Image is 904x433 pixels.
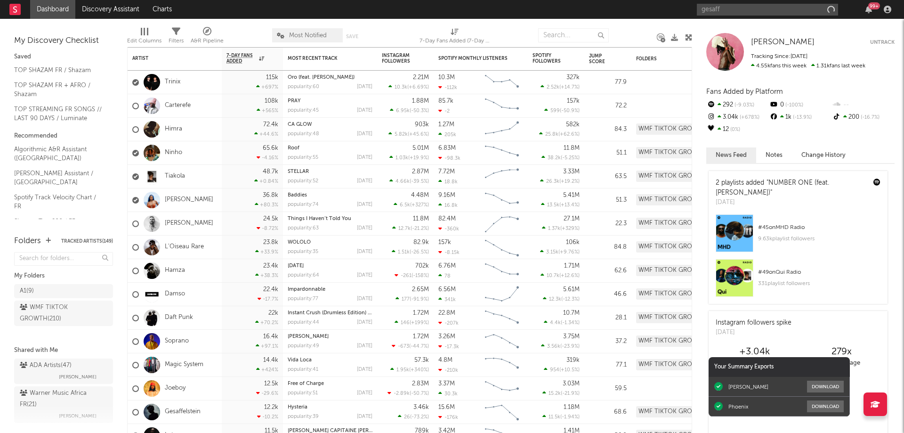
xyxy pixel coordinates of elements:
[438,155,460,161] div: -98.3k
[288,193,372,198] div: Baddies
[481,306,523,330] svg: Chart title
[14,301,113,326] a: WMF TIKTOK GROWTH(210)
[706,111,769,123] div: 3.04k
[20,302,86,325] div: WMF TIKTOK GROWTH ( 210 )
[226,53,257,64] span: 7-Day Fans Added
[729,127,740,132] span: 0 %
[14,80,104,99] a: TOP SHAZAM FR + AFRO / Shazam
[411,108,428,114] span: -50.3 %
[132,56,203,61] div: Artist
[288,240,311,245] a: WOLOLO
[14,104,104,123] a: TOP STREAMING FR SONGS // LAST 90 DAYS / Luminate
[395,272,429,278] div: ( )
[547,85,559,90] span: 2.52k
[589,195,627,206] div: 51.3
[288,84,319,90] div: popularity: 60
[288,155,318,160] div: popularity: 55
[165,196,213,204] a: [PERSON_NAME]
[589,265,627,277] div: 62.6
[716,178,866,198] div: 2 playlists added
[127,35,161,47] div: Edit Columns
[563,192,580,198] div: 5.41M
[550,108,560,114] span: 599
[288,179,318,184] div: popularity: 52
[697,4,838,16] input: Search for artists
[540,178,580,184] div: ( )
[165,220,213,228] a: [PERSON_NAME]
[438,84,457,90] div: -112k
[546,179,559,184] span: 26.3k
[589,289,627,300] div: 46.6
[792,147,855,163] button: Change History
[540,249,580,255] div: ( )
[288,287,325,292] a: Impardonnable
[560,132,578,137] span: +62.6 %
[758,233,880,245] div: 9.63k playlist followers
[288,169,309,174] a: STELLAR
[415,263,429,269] div: 702k
[400,203,410,208] span: 6.5k
[544,107,580,114] div: ( )
[255,249,278,255] div: +33.9 %
[165,290,185,298] a: Damso
[807,400,844,412] button: Download
[546,250,558,255] span: 3.15k
[438,98,453,104] div: 85.7k
[706,147,756,163] button: News Feed
[733,103,754,108] span: -9.03 %
[438,296,456,302] div: 341k
[402,297,410,302] span: 177
[266,74,278,81] div: 115k
[561,108,578,114] span: -50.9 %
[791,115,812,120] span: -13.9 %
[165,78,180,86] a: Trinix
[412,286,429,293] div: 2.65M
[832,99,895,111] div: --
[412,203,428,208] span: +327 %
[481,94,523,118] svg: Chart title
[868,2,880,9] div: 99 +
[392,249,429,255] div: ( )
[288,405,307,410] a: Hysteria
[14,51,113,63] div: Saved
[562,155,578,161] span: -5.25 %
[288,131,319,137] div: popularity: 48
[636,123,718,135] div: WMF TIKTOK GROWTH (210)
[412,226,428,231] span: -21.2 %
[438,263,456,269] div: 6.76M
[481,283,523,306] svg: Chart title
[751,63,865,69] span: 1.31k fans last week
[420,24,490,51] div: 7-Day Fans Added (7-Day Fans Added)
[398,226,411,231] span: 12.7k
[346,34,358,39] button: Save
[263,145,278,151] div: 65.6k
[258,296,278,302] div: -17.7 %
[481,141,523,165] svg: Chart title
[564,145,580,151] div: 11.8M
[392,225,429,231] div: ( )
[738,115,759,120] span: +678 %
[257,225,278,231] div: -8.72 %
[566,74,580,81] div: 327k
[288,240,372,245] div: WOLOLO
[438,239,451,245] div: 157k
[706,99,769,111] div: 292
[389,178,429,184] div: ( )
[807,381,844,392] button: Download
[542,225,580,231] div: ( )
[165,314,193,322] a: Daft Punk
[255,272,278,278] div: +38.3 %
[589,312,627,324] div: 28.1
[14,144,104,163] a: Algorithmic A&R Assistant ([GEOGRAPHIC_DATA])
[411,297,428,302] span: -91.9 %
[412,169,429,175] div: 2.87M
[254,178,278,184] div: +0.84 %
[636,312,718,323] div: WMF TIKTOK GROWTH (210)
[438,216,456,222] div: 82.4M
[636,194,718,205] div: WMF TIKTOK GROWTH (210)
[438,56,509,61] div: Spotify Monthly Listeners
[589,147,627,159] div: 51.1
[563,169,580,175] div: 3.33M
[564,263,580,269] div: 1.71M
[394,202,429,208] div: ( )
